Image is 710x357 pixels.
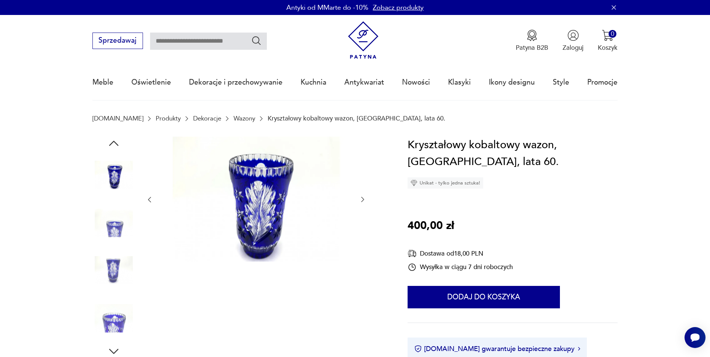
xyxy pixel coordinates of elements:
img: Ikona koszyka [602,30,613,41]
a: Ikona medaluPatyna B2B [516,30,548,52]
img: Ikona dostawy [408,249,417,258]
div: Dostawa od 18,00 PLN [408,249,513,258]
a: Dekoracje [193,115,221,122]
img: Zdjęcie produktu Kryształowy kobaltowy wazon, Polska, lata 60. [92,154,135,196]
h1: Kryształowy kobaltowy wazon, [GEOGRAPHIC_DATA], lata 60. [408,137,618,171]
p: Kryształowy kobaltowy wazon, [GEOGRAPHIC_DATA], lata 60. [268,115,445,122]
a: Ikony designu [489,65,535,100]
a: [DOMAIN_NAME] [92,115,143,122]
a: Meble [92,65,113,100]
a: Nowości [402,65,430,100]
iframe: Smartsupp widget button [685,327,706,348]
a: Promocje [587,65,618,100]
img: Zdjęcie produktu Kryształowy kobaltowy wazon, Polska, lata 60. [92,201,135,244]
a: Dekoracje i przechowywanie [189,65,283,100]
button: Sprzedawaj [92,33,143,49]
a: Klasyki [448,65,471,100]
img: Ikonka użytkownika [567,30,579,41]
a: Kuchnia [301,65,326,100]
p: 400,00 zł [408,217,454,235]
a: Produkty [156,115,181,122]
button: Zaloguj [563,30,583,52]
img: Ikona certyfikatu [414,345,422,353]
img: Patyna - sklep z meblami i dekoracjami vintage [344,21,382,59]
div: Unikat - tylko jedna sztuka! [408,177,483,189]
a: Style [553,65,569,100]
img: Zdjęcie produktu Kryształowy kobaltowy wazon, Polska, lata 60. [162,137,350,262]
p: Patyna B2B [516,43,548,52]
a: Antykwariat [344,65,384,100]
button: Szukaj [251,35,262,46]
div: Wysyłka w ciągu 7 dni roboczych [408,263,513,272]
p: Antyki od MMarte do -10% [286,3,368,12]
a: Sprzedawaj [92,38,143,44]
img: Ikona diamentu [411,180,417,186]
img: Ikona strzałki w prawo [578,347,580,351]
a: Zobacz produkty [373,3,424,12]
p: Zaloguj [563,43,583,52]
button: [DOMAIN_NAME] gwarantuje bezpieczne zakupy [414,344,580,354]
button: Dodaj do koszyka [408,286,560,308]
img: Zdjęcie produktu Kryształowy kobaltowy wazon, Polska, lata 60. [92,249,135,292]
button: Patyna B2B [516,30,548,52]
button: 0Koszyk [598,30,618,52]
div: 0 [609,30,616,38]
p: Koszyk [598,43,618,52]
img: Ikona medalu [526,30,538,41]
a: Wazony [234,115,255,122]
a: Oświetlenie [131,65,171,100]
img: Zdjęcie produktu Kryształowy kobaltowy wazon, Polska, lata 60. [92,297,135,339]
